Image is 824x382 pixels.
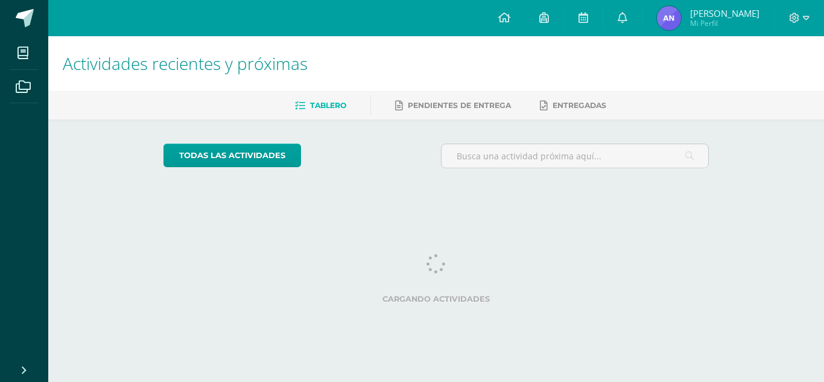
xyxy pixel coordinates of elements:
[63,52,308,75] span: Actividades recientes y próximas
[657,6,681,30] img: c3c10b89d938ac17d6477f9660cd8f5e.png
[408,101,511,110] span: Pendientes de entrega
[163,144,301,167] a: todas las Actividades
[553,101,606,110] span: Entregadas
[310,101,346,110] span: Tablero
[295,96,346,115] a: Tablero
[540,96,606,115] a: Entregadas
[690,7,759,19] span: [PERSON_NAME]
[442,144,709,168] input: Busca una actividad próxima aquí...
[690,18,759,28] span: Mi Perfil
[163,294,709,304] label: Cargando actividades
[395,96,511,115] a: Pendientes de entrega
